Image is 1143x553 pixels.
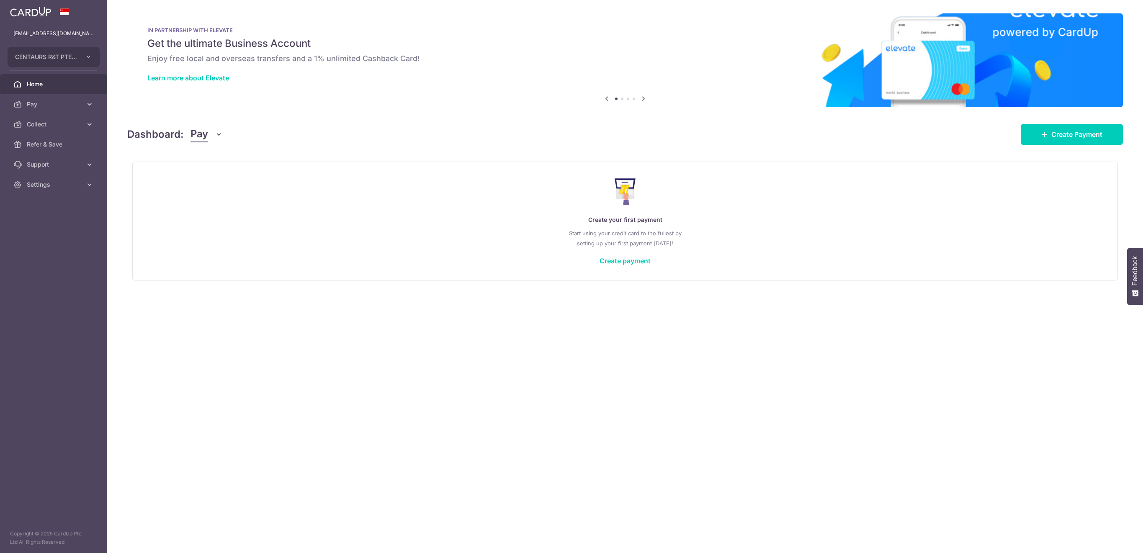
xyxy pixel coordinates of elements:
[10,7,51,17] img: CardUp
[27,120,82,129] span: Collect
[1021,124,1123,145] a: Create Payment
[149,228,1101,248] p: Start using your credit card to the fullest by setting up your first payment [DATE]!
[147,54,1103,64] h6: Enjoy free local and overseas transfers and a 1% unlimited Cashback Card!
[190,126,223,142] button: Pay
[1127,248,1143,305] button: Feedback - Show survey
[27,100,82,108] span: Pay
[27,160,82,169] span: Support
[1131,256,1139,286] span: Feedback
[27,180,82,189] span: Settings
[127,127,184,142] h4: Dashboard:
[190,126,208,142] span: Pay
[1051,129,1102,139] span: Create Payment
[15,53,77,61] span: CENTAURS R&T PTE. LTD.
[147,37,1103,50] h5: Get the ultimate Business Account
[615,178,636,205] img: Make Payment
[8,47,100,67] button: CENTAURS R&T PTE. LTD.
[27,80,82,88] span: Home
[127,13,1123,107] img: Renovation banner
[600,257,651,265] a: Create payment
[149,215,1101,225] p: Create your first payment
[147,74,229,82] a: Learn more about Elevate
[27,140,82,149] span: Refer & Save
[147,27,1103,33] p: IN PARTNERSHIP WITH ELEVATE
[13,29,94,38] p: [EMAIL_ADDRESS][DOMAIN_NAME]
